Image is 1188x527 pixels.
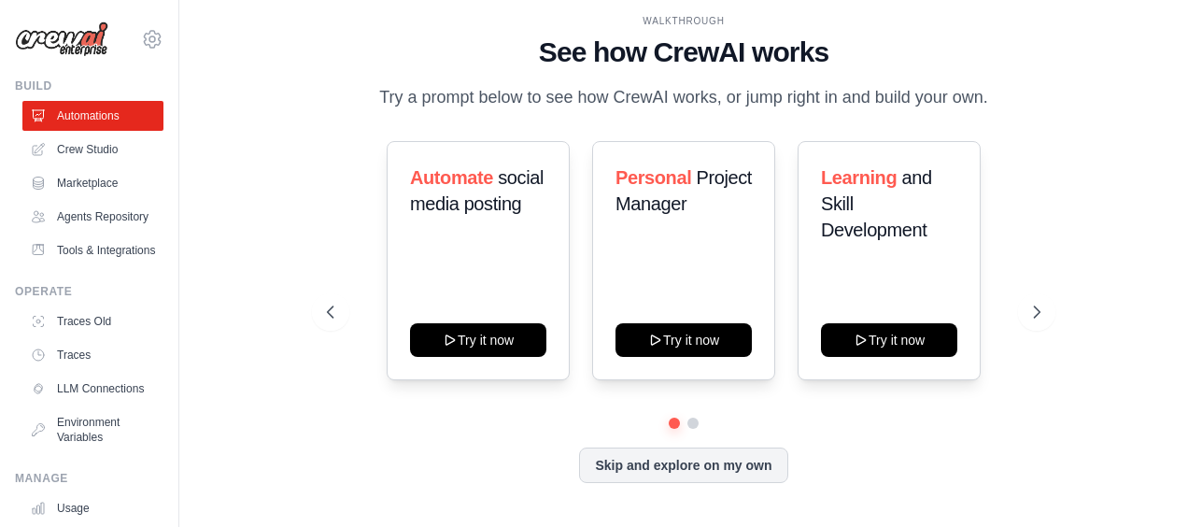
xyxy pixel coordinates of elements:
[410,323,546,357] button: Try it now
[22,374,163,404] a: LLM Connections
[22,407,163,452] a: Environment Variables
[615,167,691,188] span: Personal
[22,202,163,232] a: Agents Repository
[22,340,163,370] a: Traces
[22,306,163,336] a: Traces Old
[22,135,163,164] a: Crew Studio
[370,84,997,111] p: Try a prompt below to see how CrewAI works, or jump right in and build your own.
[579,448,787,483] button: Skip and explore on my own
[15,284,163,299] div: Operate
[821,167,897,188] span: Learning
[615,323,752,357] button: Try it now
[1095,437,1188,527] iframe: Chat Widget
[22,168,163,198] a: Marketplace
[821,167,932,240] span: and Skill Development
[15,78,163,93] div: Build
[821,323,957,357] button: Try it now
[410,167,544,214] span: social media posting
[15,21,108,57] img: Logo
[410,167,493,188] span: Automate
[327,14,1041,28] div: WALKTHROUGH
[22,235,163,265] a: Tools & Integrations
[15,471,163,486] div: Manage
[615,167,752,214] span: Project Manager
[22,493,163,523] a: Usage
[22,101,163,131] a: Automations
[327,36,1041,69] h1: See how CrewAI works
